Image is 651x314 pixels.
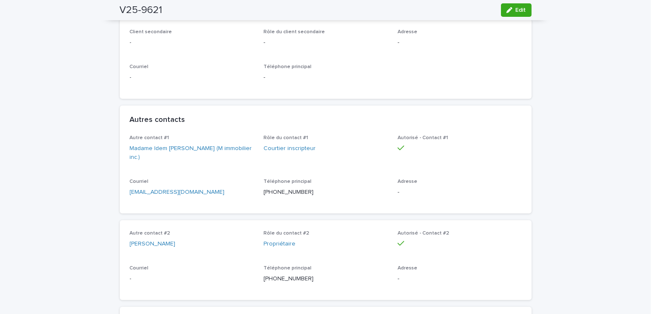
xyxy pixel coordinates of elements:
h2: V25-9621 [120,4,163,16]
p: - [264,38,387,47]
span: Autre contact #2 [130,231,171,236]
a: Madame Idem [PERSON_NAME] (M immobilier inc.) [130,144,254,162]
span: Adresse [398,29,417,34]
p: - [398,274,522,283]
span: Adresse [398,179,417,184]
span: Rôle du contact #2 [264,231,309,236]
p: - [398,188,522,197]
span: Téléphone principal [264,179,311,184]
a: Propriétaire [264,240,295,248]
a: [EMAIL_ADDRESS][DOMAIN_NAME] [130,189,225,195]
p: - [130,274,254,283]
span: Téléphone principal [264,266,311,271]
span: Autorisé - Contact #1 [398,135,448,140]
span: Autorisé - Contact #2 [398,231,449,236]
p: - [264,73,387,82]
button: Edit [501,3,532,17]
span: Courriel [130,179,149,184]
span: Client secondaire [130,29,172,34]
p: - [130,73,254,82]
span: Téléphone principal [264,64,311,69]
span: Courriel [130,266,149,271]
p: [PHONE_NUMBER] [264,188,387,197]
span: Autre contact #1 [130,135,169,140]
span: Rôle du contact #1 [264,135,308,140]
p: - [398,38,522,47]
a: Courtier inscripteur [264,144,316,153]
span: Rôle du client secondaire [264,29,325,34]
h2: Autres contacts [130,116,185,125]
a: [PERSON_NAME] [130,240,176,248]
p: - [130,38,254,47]
span: Courriel [130,64,149,69]
span: Edit [516,7,526,13]
p: [PHONE_NUMBER] [264,274,387,283]
span: Adresse [398,266,417,271]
